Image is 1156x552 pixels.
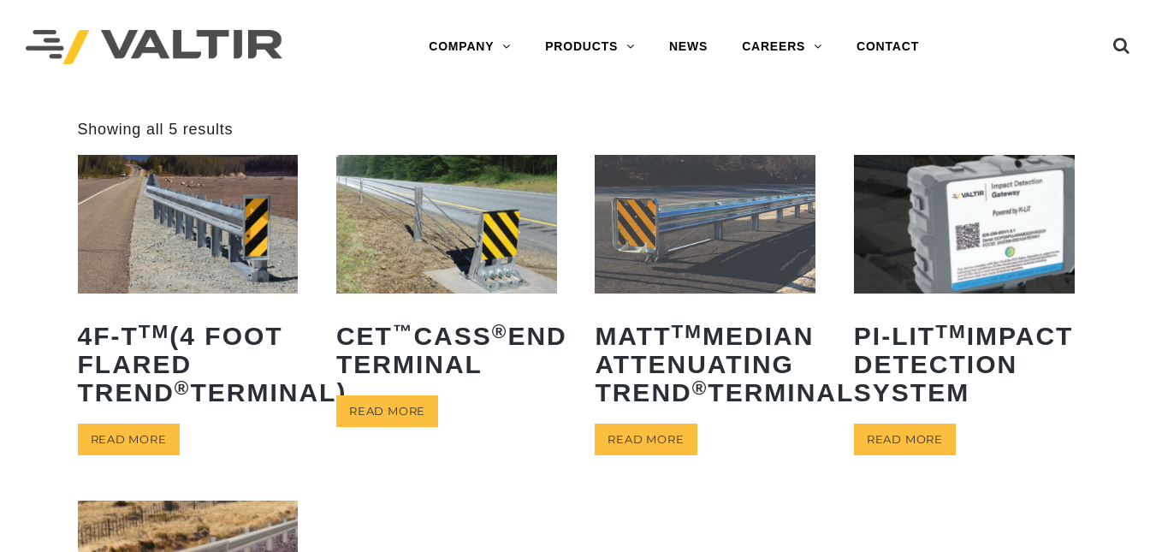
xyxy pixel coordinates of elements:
[839,30,936,64] a: CONTACT
[336,395,438,427] a: Read more about “CET™ CASS® End Terminal”
[78,155,299,418] a: 4F-TTM(4 Foot Flared TREND®Terminal)
[26,30,282,65] img: Valtir
[78,120,234,139] p: Showing all 5 results
[595,155,815,418] a: MATTTMMedian Attenuating TREND®Terminal
[692,377,708,399] sup: ®
[725,30,839,64] a: CAREERS
[595,424,697,455] a: Read more about “MATTTM Median Attenuating TREND® Terminal”
[492,321,508,342] sup: ®
[671,321,702,342] sup: TM
[652,30,725,64] a: NEWS
[175,377,191,399] sup: ®
[935,321,967,342] sup: TM
[393,321,414,342] sup: ™
[595,309,815,419] h2: MATT Median Attenuating TREND Terminal
[528,30,652,64] a: PRODUCTS
[336,155,557,390] a: CET™CASS®End Terminal
[854,424,956,455] a: Read more about “PI-LITTM Impact Detection System”
[412,30,528,64] a: COMPANY
[336,309,557,391] h2: CET CASS End Terminal
[78,424,180,455] a: Read more about “4F-TTM (4 Foot Flared TREND® Terminal)”
[78,309,299,419] h2: 4F-T (4 Foot Flared TREND Terminal)
[854,155,1075,418] a: PI-LITTMImpact Detection System
[139,321,170,342] sup: TM
[854,309,1075,419] h2: PI-LIT Impact Detection System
